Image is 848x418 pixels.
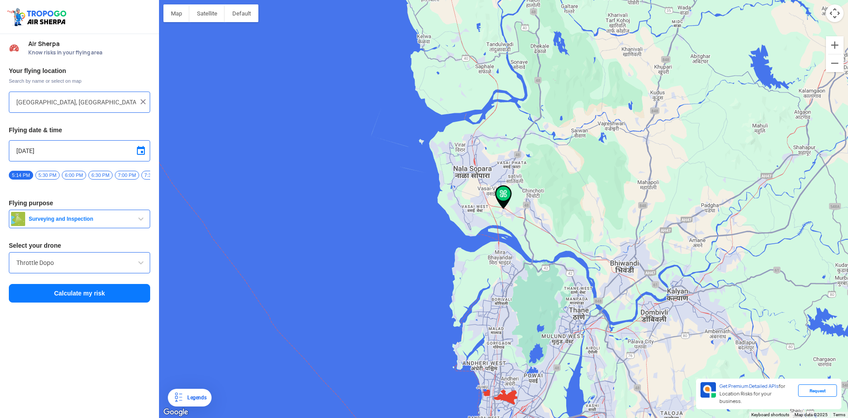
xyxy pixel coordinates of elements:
[28,49,150,56] span: Know risks in your flying area
[161,406,190,418] img: Google
[716,382,798,406] div: for Location Risks for your business.
[751,412,789,418] button: Keyboard shortcuts
[9,68,150,74] h3: Your flying location
[16,257,143,268] input: Search by name or Brand
[9,171,33,180] span: 5:14 PM
[163,4,189,22] button: Show street map
[16,97,136,107] input: Search your flying location
[88,171,113,180] span: 6:30 PM
[62,171,86,180] span: 6:00 PM
[11,212,25,226] img: survey.png
[9,210,150,228] button: Surveying and Inspection
[16,146,143,156] input: Select Date
[28,40,150,47] span: Air Sherpa
[189,4,225,22] button: Show satellite imagery
[795,412,828,417] span: Map data ©2025
[798,384,837,397] div: Request
[700,382,716,398] img: Premium APIs
[826,36,844,54] button: Zoom in
[826,4,844,22] button: Map camera controls
[833,412,845,417] a: Terms
[173,392,184,403] img: Legends
[9,200,150,206] h3: Flying purpose
[9,42,19,53] img: Risk Scores
[9,77,150,84] span: Search by name or select on map
[826,54,844,72] button: Zoom out
[161,406,190,418] a: Open this area in Google Maps (opens a new window)
[719,383,779,389] span: Get Premium Detailed APIs
[184,392,206,403] div: Legends
[35,171,60,180] span: 5:30 PM
[25,215,136,222] span: Surveying and Inspection
[139,97,148,106] img: ic_close.png
[9,284,150,303] button: Calculate my risk
[9,127,150,133] h3: Flying date & time
[9,242,150,249] h3: Select your drone
[7,7,69,27] img: ic_tgdronemaps.svg
[115,171,139,180] span: 7:00 PM
[141,171,166,180] span: 7:30 PM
